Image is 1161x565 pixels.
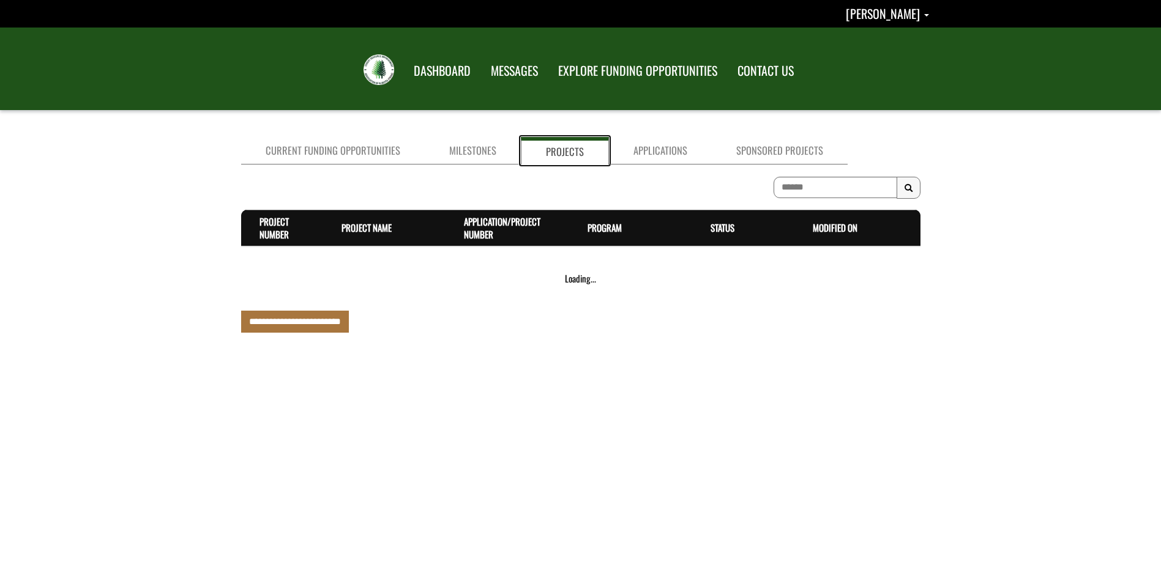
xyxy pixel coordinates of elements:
a: Projects [521,137,609,164]
a: Program [588,221,622,234]
a: Modified On [813,221,857,234]
a: Project Number [259,215,289,241]
th: Actions [897,210,920,246]
a: Sponsored Projects [712,137,848,164]
span: [PERSON_NAME] [846,4,920,23]
a: DASHBOARD [405,56,480,86]
a: Milestones [425,137,521,164]
a: Applications [609,137,712,164]
a: Application/Project Number [464,215,540,241]
a: Project Name [342,221,392,234]
a: EXPLORE FUNDING OPPORTUNITIES [549,56,726,86]
a: CONTACT US [728,56,803,86]
img: FRIAA Submissions Portal [364,54,394,85]
a: MESSAGES [482,56,547,86]
nav: Main Navigation [403,52,803,86]
a: Status [711,221,734,234]
a: Nicole Marburg [846,4,929,23]
a: Current Funding Opportunities [241,137,425,164]
div: Loading... [241,272,920,285]
button: Search Results [897,177,920,199]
